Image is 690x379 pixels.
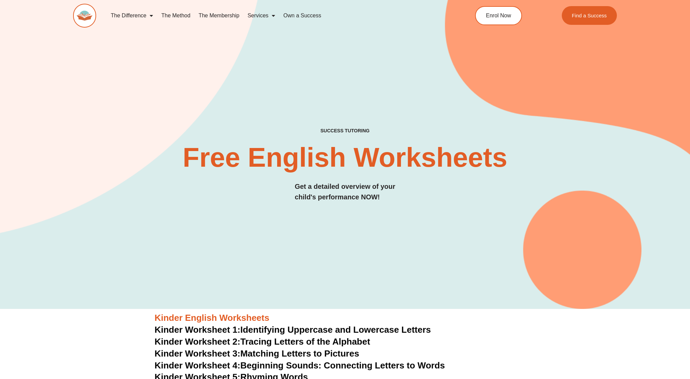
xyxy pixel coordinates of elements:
a: Enrol Now [475,6,522,25]
a: The Method [157,8,194,23]
h2: Free English Worksheets​ [166,144,525,171]
span: Enrol Now [486,13,511,18]
span: Find a Success [572,13,607,18]
a: Own a Success [279,8,325,23]
span: Kinder Worksheet 2: [155,336,240,347]
a: The Membership [195,8,243,23]
span: Kinder Worksheet 1: [155,325,240,335]
h3: Get a detailed overview of your child's performance NOW! [295,181,396,202]
span: Kinder Worksheet 4: [155,360,240,370]
a: Kinder Worksheet 1:Identifying Uppercase and Lowercase Letters [155,325,431,335]
a: Kinder Worksheet 4:Beginning Sounds: Connecting Letters to Words [155,360,445,370]
h4: SUCCESS TUTORING​ [265,128,426,134]
span: Kinder Worksheet 3: [155,348,240,359]
iframe: Chat Widget [656,346,690,379]
a: The Difference [107,8,157,23]
nav: Menu [107,8,444,23]
a: Kinder Worksheet 3:Matching Letters to Pictures [155,348,359,359]
a: Kinder Worksheet 2:Tracing Letters of the Alphabet [155,336,370,347]
a: Services [243,8,279,23]
a: Find a Success [562,6,617,25]
h3: Kinder English Worksheets [155,312,536,324]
